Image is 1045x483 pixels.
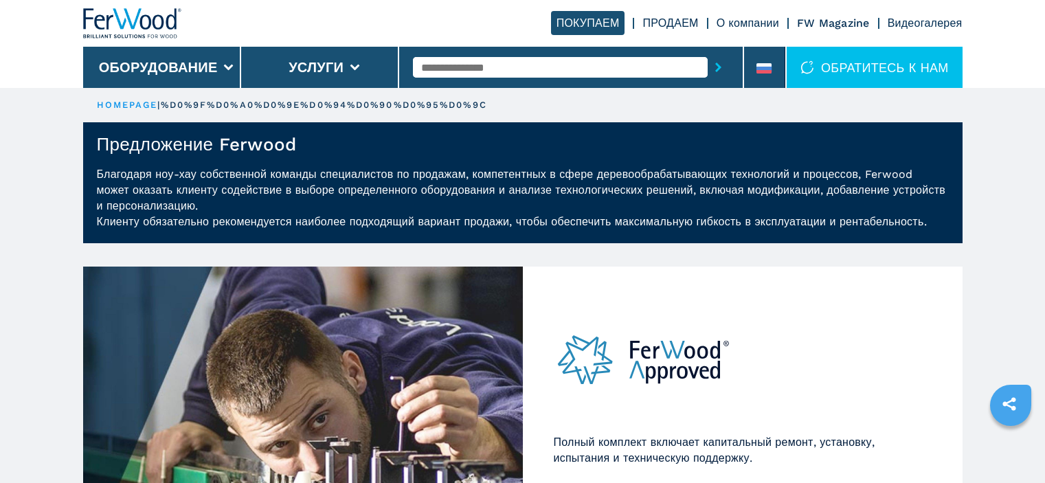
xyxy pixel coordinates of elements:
[554,434,932,466] p: Полный комплект включает капитальный ремонт, установку, испытания и техническую поддержку.
[642,16,698,30] a: ПРОДАЕМ
[161,99,487,111] p: %D0%9F%D0%A0%D0%9E%D0%94%D0%90%D0%95%D0%9C
[787,47,962,88] div: ОБРАТИТЕСЬ К НАМ
[888,16,963,30] a: Видеогалерея
[800,60,814,74] img: ОБРАТИТЕСЬ К НАМ
[83,166,963,243] p: Благодаря ноу-хау собственной команды специалистов по продажам, компетентных в сфере деревообраба...
[289,59,344,76] button: Услуги
[99,59,218,76] button: Оборудование
[987,421,1035,473] iframe: Chat
[83,8,182,38] img: Ferwood
[551,11,625,35] a: ПОКУПАЕМ
[708,52,729,83] button: submit-button
[992,387,1026,421] a: sharethis
[97,133,297,155] h1: Предложение Ferwood
[797,16,870,30] a: FW Magazine
[157,100,160,110] span: |
[717,16,779,30] a: О компании
[97,100,158,110] a: HOMEPAGE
